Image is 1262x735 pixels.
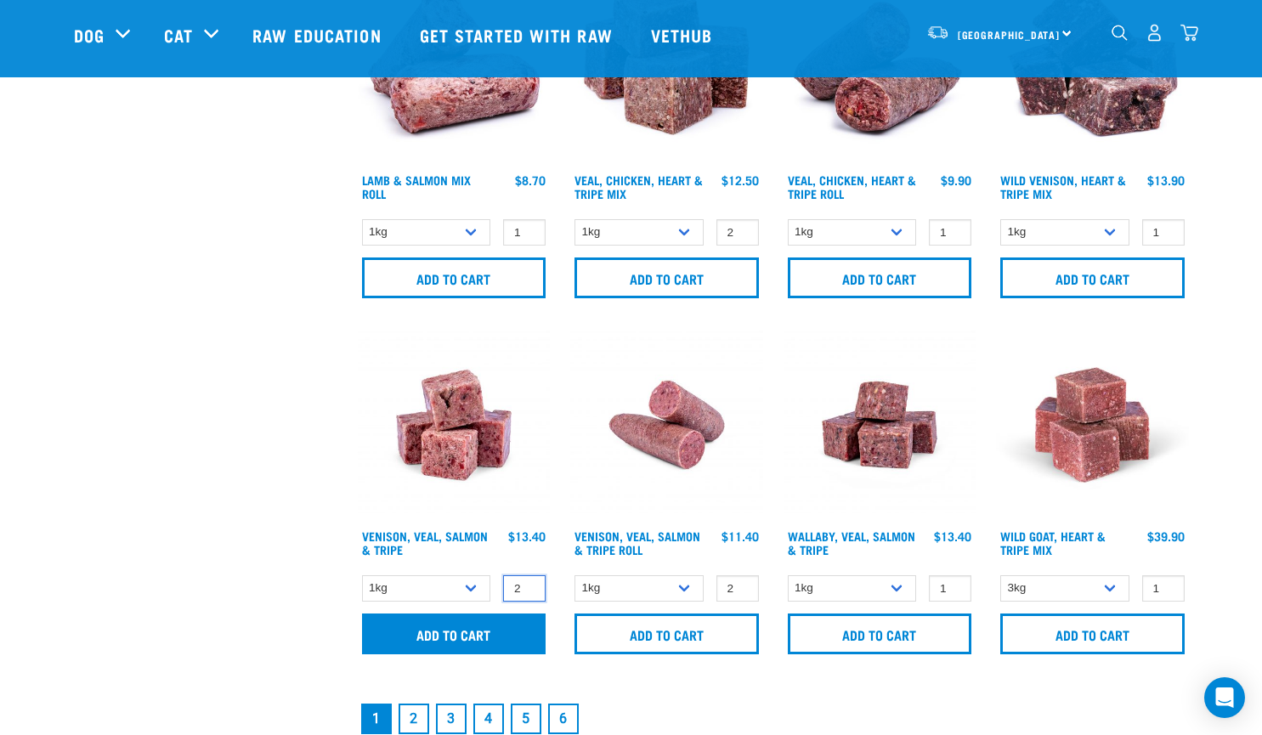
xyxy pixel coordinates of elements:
[1180,24,1198,42] img: home-icon@2x.png
[1112,25,1128,41] img: home-icon-1@2x.png
[574,177,703,196] a: Veal, Chicken, Heart & Tripe Mix
[941,173,971,187] div: $9.90
[934,529,971,543] div: $13.40
[788,533,915,552] a: Wallaby, Veal, Salmon & Tripe
[958,31,1061,37] span: [GEOGRAPHIC_DATA]
[362,613,546,654] input: Add to cart
[361,704,392,734] a: Page 1
[235,1,402,69] a: Raw Education
[722,173,759,187] div: $12.50
[1000,257,1185,298] input: Add to cart
[788,257,972,298] input: Add to cart
[1000,613,1185,654] input: Add to cart
[1142,219,1185,246] input: 1
[1146,24,1163,42] img: user.png
[788,177,916,196] a: Veal, Chicken, Heart & Tripe Roll
[929,575,971,602] input: 1
[1204,677,1245,718] div: Open Intercom Messenger
[722,529,759,543] div: $11.40
[716,219,759,246] input: 1
[473,704,504,734] a: Goto page 4
[362,533,488,552] a: Venison, Veal, Salmon & Tripe
[511,704,541,734] a: Goto page 5
[570,329,763,522] img: Venison Veal Salmon Tripe 1651
[503,575,546,602] input: 1
[574,533,700,552] a: Venison, Veal, Salmon & Tripe Roll
[716,575,759,602] input: 1
[362,177,471,196] a: Lamb & Salmon Mix Roll
[996,329,1189,522] img: Goat Heart Tripe 8451
[362,257,546,298] input: Add to cart
[1147,529,1185,543] div: $39.90
[403,1,634,69] a: Get started with Raw
[784,329,976,522] img: Wallaby Veal Salmon Tripe 1642
[929,219,971,246] input: 1
[1147,173,1185,187] div: $13.90
[436,704,467,734] a: Goto page 3
[548,704,579,734] a: Goto page 6
[788,613,972,654] input: Add to cart
[574,257,759,298] input: Add to cart
[634,1,734,69] a: Vethub
[574,613,759,654] input: Add to cart
[508,529,546,543] div: $13.40
[1000,533,1106,552] a: Wild Goat, Heart & Tripe Mix
[926,25,949,40] img: van-moving.png
[358,329,551,522] img: Venison Veal Salmon Tripe 1621
[515,173,546,187] div: $8.70
[503,219,546,246] input: 1
[164,22,193,48] a: Cat
[1142,575,1185,602] input: 1
[399,704,429,734] a: Goto page 2
[1000,177,1126,196] a: Wild Venison, Heart & Tripe Mix
[74,22,105,48] a: Dog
